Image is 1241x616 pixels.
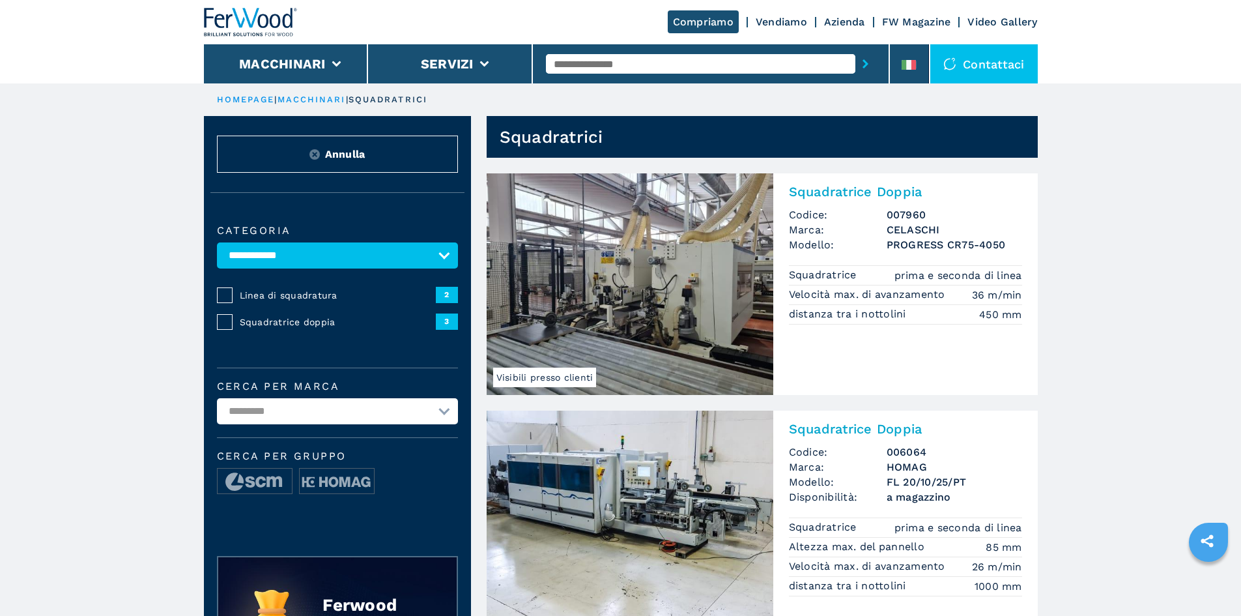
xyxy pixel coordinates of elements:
p: Velocità max. di avanzamento [789,287,949,302]
img: Reset [309,149,320,160]
a: Squadratrice Doppia CELASCHI PROGRESS CR75-4050Visibili presso clientiSquadratrice DoppiaCodice:0... [487,173,1038,395]
button: Servizi [421,56,474,72]
span: 2 [436,287,458,302]
p: Altezza max. del pannello [789,540,928,554]
h3: PROGRESS CR75-4050 [887,237,1022,252]
em: prima e seconda di linea [894,268,1022,283]
img: image [218,469,292,495]
img: Ferwood [204,8,298,37]
button: submit-button [855,49,876,79]
p: Velocità max. di avanzamento [789,559,949,574]
span: Visibili presso clienti [493,368,597,387]
span: 3 [436,314,458,329]
a: sharethis [1191,525,1223,557]
p: distanza tra i nottolini [789,307,909,321]
h2: Squadratrice Doppia [789,421,1022,437]
a: Vendiamo [756,16,807,28]
h3: CELASCHI [887,222,1022,237]
span: a magazzino [887,490,1022,505]
p: Squadratrice [789,520,860,535]
h3: 007960 [887,207,1022,222]
a: Azienda [824,16,865,28]
span: Marca: [789,222,887,237]
span: Modello: [789,237,887,252]
span: Disponibilità: [789,490,887,505]
p: Squadratrice [789,268,860,282]
h3: HOMAG [887,460,1022,475]
p: distanza tra i nottolini [789,579,909,593]
span: Annulla [325,147,365,162]
span: Marca: [789,460,887,475]
em: prima e seconda di linea [894,520,1022,535]
em: 1000 mm [975,579,1022,594]
a: Compriamo [668,10,739,33]
span: Cerca per Gruppo [217,451,458,462]
h1: Squadratrici [500,126,603,147]
em: 36 m/min [972,287,1022,302]
h3: 006064 [887,445,1022,460]
img: Squadratrice Doppia CELASCHI PROGRESS CR75-4050 [487,173,773,395]
span: | [346,95,349,104]
em: 26 m/min [972,559,1022,574]
img: Contattaci [943,57,956,70]
span: Codice: [789,445,887,460]
p: squadratrici [349,94,427,106]
h2: Squadratrice Doppia [789,184,1022,199]
em: 85 mm [986,540,1021,555]
button: ResetAnnulla [217,136,458,173]
a: macchinari [278,95,346,104]
button: Macchinari [239,56,326,72]
iframe: Chat [1186,557,1231,606]
span: Modello: [789,475,887,490]
img: image [300,469,374,495]
em: 450 mm [979,307,1022,322]
span: Codice: [789,207,887,222]
a: FW Magazine [882,16,951,28]
span: Linea di squadratura [240,289,436,302]
a: HOMEPAGE [217,95,275,104]
span: Squadratrice doppia [240,315,436,329]
a: Video Gallery [967,16,1037,28]
label: Cerca per marca [217,381,458,392]
h3: FL 20/10/25/PT [887,475,1022,490]
span: | [274,95,277,104]
div: Contattaci [930,44,1038,83]
label: Categoria [217,226,458,236]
